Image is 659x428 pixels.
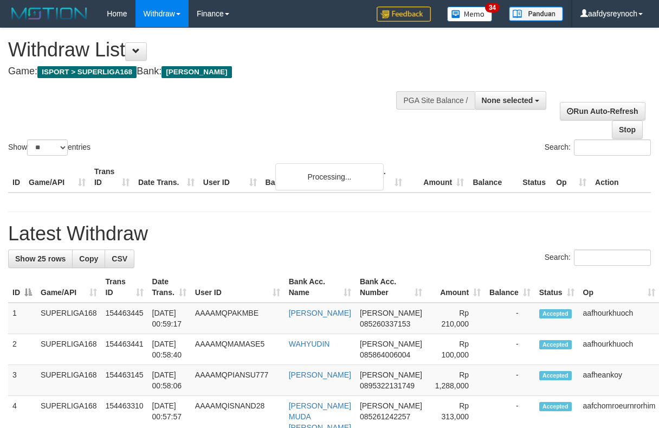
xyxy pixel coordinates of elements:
[396,91,474,110] div: PGA Site Balance /
[591,162,651,193] th: Action
[101,365,148,396] td: 154463145
[161,66,231,78] span: [PERSON_NAME]
[15,254,66,263] span: Show 25 rows
[36,272,101,303] th: Game/API: activate to sort column ascending
[72,250,105,268] a: Copy
[24,162,90,193] th: Game/API
[539,340,572,349] span: Accepted
[148,272,191,303] th: Date Trans.: activate to sort column ascending
[535,272,579,303] th: Status: activate to sort column ascending
[574,250,651,266] input: Search:
[8,139,91,156] label: Show entries
[8,5,91,22] img: MOTION_logo.png
[289,309,351,317] a: [PERSON_NAME]
[360,370,422,379] span: [PERSON_NAME]
[261,162,345,193] th: Bank Acc. Name
[552,162,591,193] th: Op
[345,162,406,193] th: Bank Acc. Number
[485,334,535,365] td: -
[90,162,134,193] th: Trans ID
[468,162,518,193] th: Balance
[8,334,36,365] td: 2
[377,7,431,22] img: Feedback.jpg
[8,66,429,77] h4: Game: Bank:
[101,303,148,334] td: 154463445
[8,272,36,303] th: ID: activate to sort column descending
[485,3,500,12] span: 34
[8,223,651,245] h1: Latest Withdraw
[539,402,572,411] span: Accepted
[37,66,137,78] span: ISPORT > SUPERLIGA168
[545,250,651,266] label: Search:
[612,120,643,139] a: Stop
[191,303,285,334] td: AAAAMQPAKMBE
[199,162,261,193] th: User ID
[485,303,535,334] td: -
[36,303,101,334] td: SUPERLIGA168
[360,340,422,348] span: [PERSON_NAME]
[518,162,552,193] th: Status
[360,320,410,328] span: Copy 085260337153 to clipboard
[485,365,535,396] td: -
[148,365,191,396] td: [DATE] 00:58:06
[356,272,427,303] th: Bank Acc. Number: activate to sort column ascending
[427,272,485,303] th: Amount: activate to sort column ascending
[485,272,535,303] th: Balance: activate to sort column ascending
[360,412,410,421] span: Copy 085261242257 to clipboard
[427,303,485,334] td: Rp 210,000
[8,39,429,61] h1: Withdraw List
[574,139,651,156] input: Search:
[112,254,127,263] span: CSV
[360,309,422,317] span: [PERSON_NAME]
[105,250,134,268] a: CSV
[289,340,330,348] a: WAHYUDIN
[539,309,572,318] span: Accepted
[8,250,73,268] a: Show 25 rows
[8,303,36,334] td: 1
[475,91,547,110] button: None selected
[101,272,148,303] th: Trans ID: activate to sort column ascending
[539,371,572,380] span: Accepted
[482,96,533,105] span: None selected
[560,102,645,120] a: Run Auto-Refresh
[191,365,285,396] td: AAAAMQPIANSU777
[8,365,36,396] td: 3
[275,163,384,190] div: Processing...
[289,370,351,379] a: [PERSON_NAME]
[406,162,468,193] th: Amount
[134,162,199,193] th: Date Trans.
[427,334,485,365] td: Rp 100,000
[36,365,101,396] td: SUPERLIGA168
[191,334,285,365] td: AAAAMQMAMASE5
[148,303,191,334] td: [DATE] 00:59:17
[509,7,563,21] img: panduan.png
[148,334,191,365] td: [DATE] 00:58:40
[36,334,101,365] td: SUPERLIGA168
[79,254,98,263] span: Copy
[545,139,651,156] label: Search:
[27,139,68,156] select: Showentries
[285,272,356,303] th: Bank Acc. Name: activate to sort column ascending
[8,162,24,193] th: ID
[427,365,485,396] td: Rp 1,288,000
[447,7,493,22] img: Button%20Memo.svg
[360,381,415,390] span: Copy 0895322131749 to clipboard
[101,334,148,365] td: 154463441
[191,272,285,303] th: User ID: activate to sort column ascending
[360,401,422,410] span: [PERSON_NAME]
[360,350,410,359] span: Copy 085864006004 to clipboard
